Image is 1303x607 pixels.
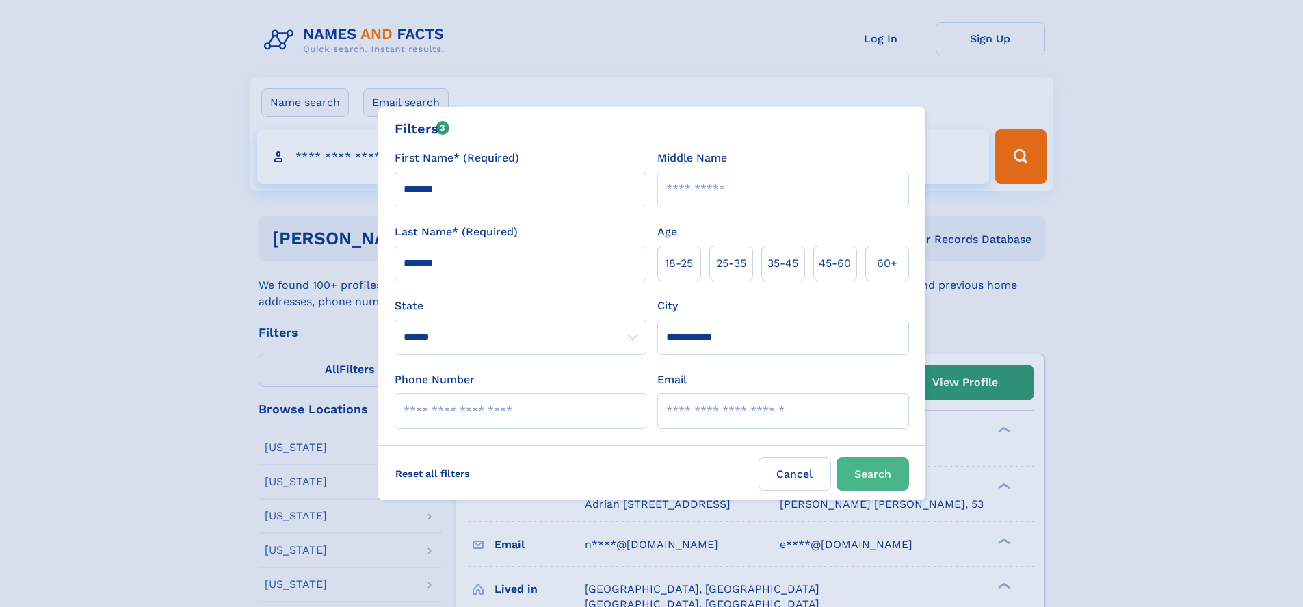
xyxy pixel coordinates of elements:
span: 25‑35 [716,255,746,272]
span: 45‑60 [819,255,851,272]
button: Search [837,457,909,491]
span: 60+ [877,255,897,272]
label: Email [657,372,687,388]
label: State [395,298,646,314]
label: Cancel [759,457,831,491]
label: Age [657,224,677,240]
label: Phone Number [395,372,475,388]
label: Last Name* (Required) [395,224,518,240]
span: 35‑45 [767,255,798,272]
label: City [657,298,678,314]
label: First Name* (Required) [395,150,519,166]
div: Filters [395,118,450,139]
label: Reset all filters [386,457,479,490]
span: 18‑25 [665,255,693,272]
label: Middle Name [657,150,727,166]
